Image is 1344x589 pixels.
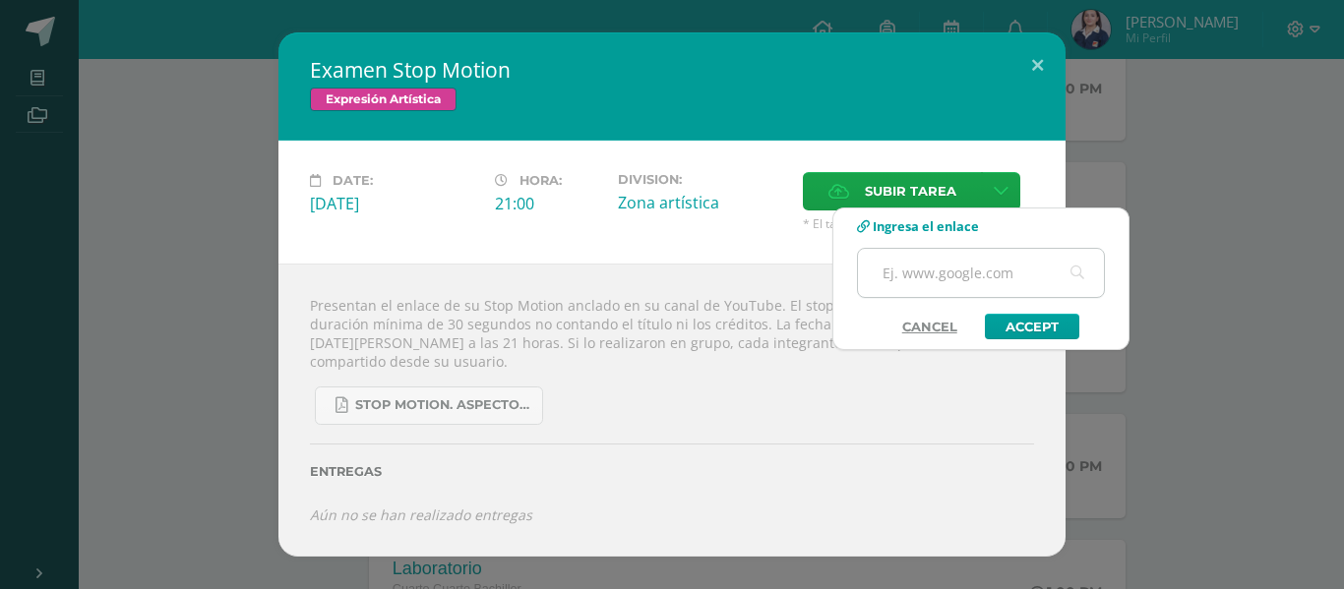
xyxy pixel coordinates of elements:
span: Date: [333,173,373,188]
input: Ej. www.google.com [858,249,1104,297]
span: Ingresa el enlace [873,217,979,235]
label: Division: [618,172,787,187]
a: Accept [985,314,1079,339]
span: Subir tarea [865,173,956,209]
span: Stop Motion. Aspectos a calificar. Cuarto Bachillerato en Computación..pdf [355,397,532,413]
h2: Examen Stop Motion [310,56,1034,84]
button: Close (Esc) [1009,32,1066,99]
span: Expresión Artística [310,88,457,111]
div: Presentan el enlace de su Stop Motion anclado en su canal de YouTube. El stop motion debe tener u... [278,264,1066,557]
span: Hora: [519,173,562,188]
div: Zona artística [618,192,787,213]
i: Aún no se han realizado entregas [310,505,532,524]
label: Entregas [310,464,1034,479]
a: Cancel [883,314,977,339]
div: 21:00 [495,193,602,214]
span: * El tamaño máximo permitido es 50 MB [803,215,1034,232]
a: Stop Motion. Aspectos a calificar. Cuarto Bachillerato en Computación..pdf [315,386,543,425]
div: [DATE] [310,193,479,214]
